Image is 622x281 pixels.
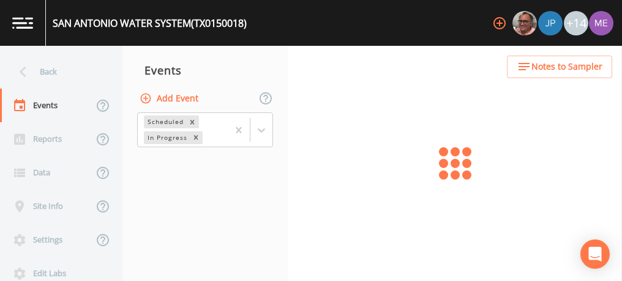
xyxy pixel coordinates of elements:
[538,11,563,35] img: 41241ef155101aa6d92a04480b0d0000
[53,16,247,31] div: SAN ANTONIO WATER SYSTEM (TX0150018)
[580,239,610,269] div: Open Intercom Messenger
[137,87,203,110] button: Add Event
[531,59,602,75] span: Notes to Sampler
[144,115,185,128] div: Scheduled
[589,11,613,35] img: d4d65db7c401dd99d63b7ad86343d265
[189,131,203,144] div: Remove In Progress
[185,115,199,128] div: Remove Scheduled
[507,56,612,78] button: Notes to Sampler
[512,11,538,35] div: Mike Franklin
[512,11,537,35] img: e2d790fa78825a4bb76dcb6ab311d44c
[538,11,563,35] div: Joshua gere Paul
[122,55,288,86] div: Events
[564,11,588,35] div: +14
[144,131,189,144] div: In Progress
[12,17,33,29] img: logo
